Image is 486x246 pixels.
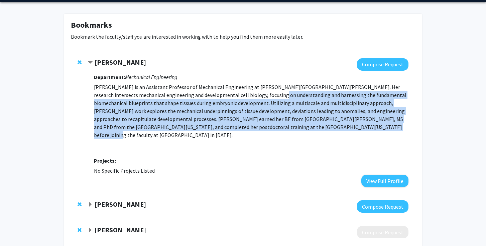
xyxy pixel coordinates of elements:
span: Expand Raj Mukherjee Bookmark [88,202,93,207]
span: No Specific Projects Listed [94,167,155,174]
span: Expand Jaishri Blakeley Bookmark [88,228,93,233]
button: View Full Profile [361,175,408,187]
button: Compose Request to Shinuo Weng [357,58,408,71]
iframe: Chat [5,216,28,241]
p: Bookmark the faculty/staff you are interested in working with to help you find them more easily l... [71,33,415,41]
strong: [PERSON_NAME] [95,58,146,66]
h1: Bookmarks [71,20,415,30]
strong: [PERSON_NAME] [95,200,146,208]
strong: Department: [94,74,125,80]
button: Compose Request to Jaishri Blakeley [357,226,408,238]
button: Compose Request to Raj Mukherjee [357,200,408,213]
span: Contract Shinuo Weng Bookmark [88,60,93,65]
strong: [PERSON_NAME] [95,226,146,234]
strong: Projects: [94,157,116,164]
span: Remove Jaishri Blakeley from bookmarks [78,227,82,233]
span: Remove Shinuo Weng from bookmarks [78,60,82,65]
span: Remove Raj Mukherjee from bookmarks [78,202,82,207]
i: Mechanical Engineering [125,74,177,80]
p: [PERSON_NAME] is an Assistant Professor of Mechanical Engineering at [PERSON_NAME][GEOGRAPHIC_DAT... [94,83,408,139]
